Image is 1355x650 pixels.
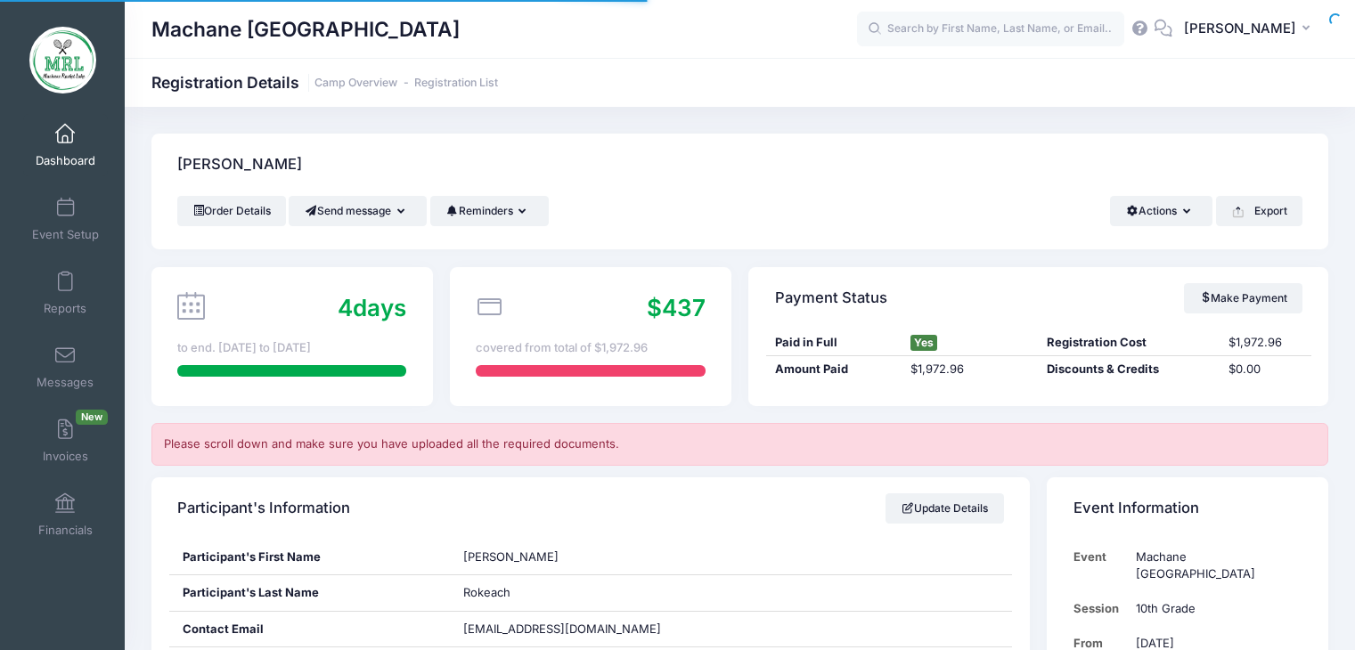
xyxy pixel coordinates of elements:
[23,114,108,176] a: Dashboard
[43,449,88,464] span: Invoices
[177,196,286,226] a: Order Details
[44,301,86,316] span: Reports
[36,153,95,168] span: Dashboard
[1039,334,1220,352] div: Registration Cost
[23,483,108,546] a: Financials
[169,540,451,575] div: Participant's First Name
[857,12,1124,47] input: Search by First Name, Last Name, or Email...
[476,339,705,357] div: covered from total of $1,972.96
[910,335,937,351] span: Yes
[463,622,661,636] span: [EMAIL_ADDRESS][DOMAIN_NAME]
[1127,591,1302,626] td: 10th Grade
[338,290,406,325] div: days
[37,375,94,390] span: Messages
[151,423,1328,466] div: Please scroll down and make sure you have uploaded all the required documents.
[1216,196,1302,226] button: Export
[23,336,108,398] a: Messages
[23,188,108,250] a: Event Setup
[414,77,498,90] a: Registration List
[463,549,559,564] span: [PERSON_NAME]
[1220,361,1311,378] div: $0.00
[902,361,1039,378] div: $1,972.96
[1110,196,1212,226] button: Actions
[177,339,406,357] div: to end. [DATE] to [DATE]
[151,73,498,92] h1: Registration Details
[23,410,108,472] a: InvoicesNew
[151,9,460,50] h1: Machane [GEOGRAPHIC_DATA]
[32,227,99,242] span: Event Setup
[430,196,549,226] button: Reminders
[1073,483,1199,533] h4: Event Information
[886,493,1004,524] a: Update Details
[29,27,96,93] img: Machane Racket Lake
[169,612,451,647] div: Contact Email
[177,140,302,191] h4: [PERSON_NAME]
[1039,361,1220,378] div: Discounts & Credits
[1220,334,1311,352] div: $1,972.96
[647,294,706,321] span: $437
[1184,283,1302,313] a: Make Payment
[314,77,397,90] a: Camp Overview
[23,262,108,324] a: Reports
[76,410,108,425] span: New
[775,272,887,323] h4: Payment Status
[38,523,93,538] span: Financials
[766,361,902,378] div: Amount Paid
[1073,591,1128,626] td: Session
[169,575,451,611] div: Participant's Last Name
[177,483,350,533] h4: Participant's Information
[338,294,353,321] span: 4
[1127,540,1302,592] td: Machane [GEOGRAPHIC_DATA]
[1184,19,1296,38] span: [PERSON_NAME]
[766,334,902,352] div: Paid in Full
[463,585,510,599] span: Rokeach
[289,196,427,226] button: Send message
[1073,540,1128,592] td: Event
[1172,9,1328,50] button: [PERSON_NAME]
